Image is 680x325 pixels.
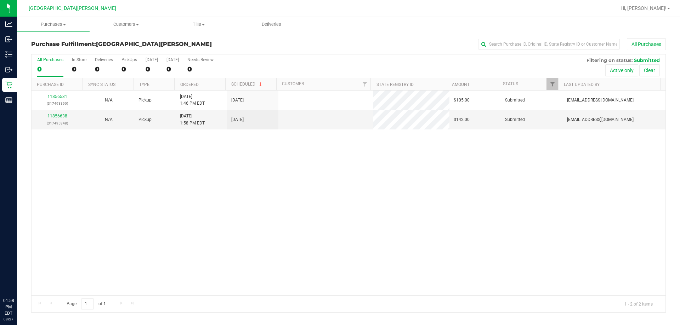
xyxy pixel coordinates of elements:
span: Customers [90,21,162,28]
div: PickUps [121,57,137,62]
a: 11856531 [47,94,67,99]
p: 01:58 PM EDT [3,297,14,317]
a: State Registry ID [376,82,414,87]
span: [EMAIL_ADDRESS][DOMAIN_NAME] [567,116,634,123]
inline-svg: Reports [5,97,12,104]
div: 0 [121,65,137,73]
inline-svg: Outbound [5,66,12,73]
a: Filter [359,78,370,90]
span: Purchases [17,21,90,28]
button: All Purchases [627,38,666,50]
a: Filter [546,78,558,90]
a: Customers [90,17,162,32]
span: [GEOGRAPHIC_DATA][PERSON_NAME] [96,41,212,47]
span: [DATE] 1:46 PM EDT [180,93,205,107]
inline-svg: Retail [5,81,12,88]
span: Submitted [505,116,525,123]
span: Deliveries [252,21,291,28]
a: 11856638 [47,114,67,118]
span: Filtering on status: [586,57,633,63]
inline-svg: Inbound [5,36,12,43]
div: [DATE] [166,57,179,62]
span: [EMAIL_ADDRESS][DOMAIN_NAME] [567,97,634,104]
p: (317493390) [36,100,79,107]
a: Type [139,82,149,87]
span: [GEOGRAPHIC_DATA][PERSON_NAME] [29,5,116,11]
a: Customer [282,81,304,86]
h3: Purchase Fulfillment: [31,41,243,47]
input: 1 [81,298,94,309]
a: Amount [452,82,470,87]
span: Hi, [PERSON_NAME]! [620,5,667,11]
div: Deliveries [95,57,113,62]
span: 1 - 2 of 2 items [619,298,658,309]
button: Clear [639,64,660,76]
div: 0 [95,65,113,73]
a: Status [503,81,518,86]
inline-svg: Inventory [5,51,12,58]
div: Needs Review [187,57,214,62]
span: [DATE] [231,116,244,123]
button: N/A [105,116,113,123]
button: Active only [605,64,638,76]
span: $105.00 [454,97,470,104]
a: Purchase ID [37,82,64,87]
a: Deliveries [235,17,308,32]
span: [DATE] 1:58 PM EDT [180,113,205,126]
div: 0 [37,65,63,73]
span: Pickup [138,97,152,104]
input: Search Purchase ID, Original ID, State Registry ID or Customer Name... [478,39,620,50]
div: 0 [187,65,214,73]
div: All Purchases [37,57,63,62]
span: Page of 1 [61,298,112,309]
a: Tills [162,17,235,32]
div: [DATE] [146,57,158,62]
iframe: Resource center [7,268,28,290]
a: Scheduled [231,82,263,87]
span: Pickup [138,116,152,123]
a: Purchases [17,17,90,32]
div: In Store [72,57,86,62]
span: Not Applicable [105,117,113,122]
span: Not Applicable [105,98,113,103]
div: 0 [72,65,86,73]
p: (317495348) [36,120,79,127]
span: $142.00 [454,116,470,123]
span: [DATE] [231,97,244,104]
a: Last Updated By [564,82,600,87]
span: Submitted [505,97,525,104]
a: Ordered [180,82,199,87]
div: 0 [146,65,158,73]
inline-svg: Analytics [5,21,12,28]
div: 0 [166,65,179,73]
span: Tills [163,21,234,28]
a: Sync Status [88,82,115,87]
button: N/A [105,97,113,104]
p: 08/27 [3,317,14,322]
span: Submitted [634,57,660,63]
